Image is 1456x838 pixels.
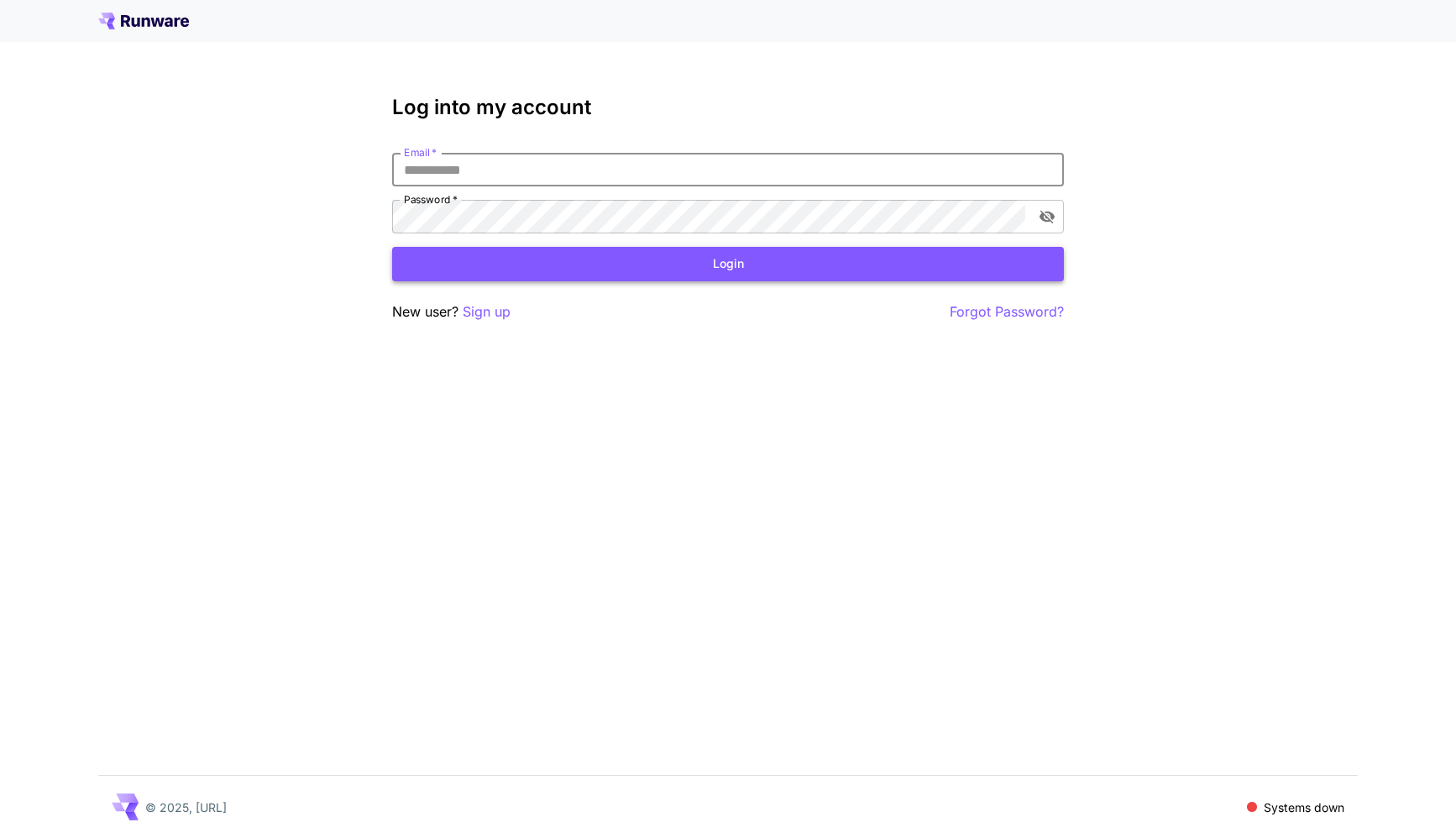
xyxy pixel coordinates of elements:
[463,301,511,322] button: Sign up
[1264,799,1344,816] p: Systems down
[950,301,1064,322] button: Forgot Password?
[1032,202,1062,232] button: toggle password visibility
[392,301,511,322] p: New user?
[404,145,437,160] label: Email
[404,192,458,207] label: Password
[392,96,1064,119] h3: Log into my account
[392,247,1064,281] button: Login
[145,799,227,816] p: © 2025, [URL]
